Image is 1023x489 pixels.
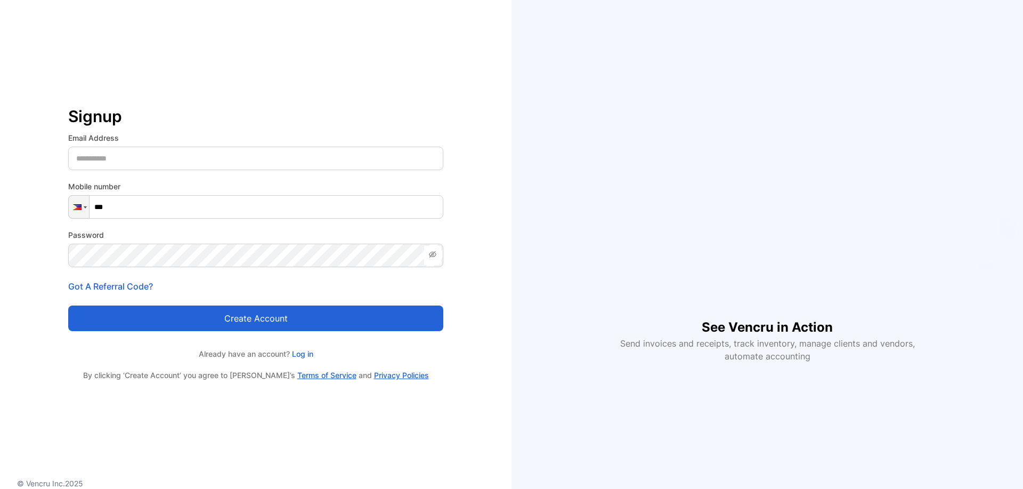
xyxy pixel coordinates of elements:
label: Mobile number [68,181,443,192]
p: By clicking ‘Create Account’ you agree to [PERSON_NAME]’s and [68,370,443,381]
label: Email Address [68,132,443,143]
p: Signup [68,103,443,129]
a: Privacy Policies [374,371,429,380]
a: Terms of Service [297,371,356,380]
p: Already have an account? [68,348,443,359]
button: Create account [68,306,443,331]
h1: See Vencru in Action [702,301,833,337]
img: vencru logo [68,43,121,100]
label: Password [68,229,443,241]
div: Philippines: + 63 [69,196,89,218]
iframe: YouTube video player [613,127,922,301]
a: Log in [290,349,313,358]
p: Send invoices and receipts, track inventory, manage clients and vendors, automate accounting [614,337,921,363]
p: Got A Referral Code? [68,280,443,293]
